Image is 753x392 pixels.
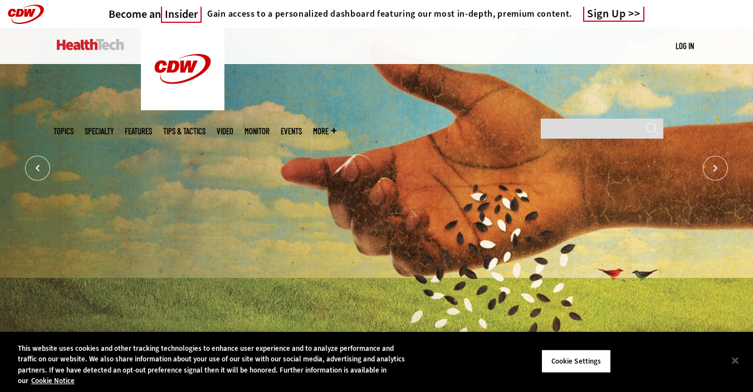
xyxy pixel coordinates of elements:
[125,127,152,135] a: Features
[31,376,75,385] a: More information about your privacy
[245,127,270,135] a: MonITor
[18,343,414,386] div: This website uses cookies and other tracking technologies to enhance user experience and to analy...
[583,7,644,22] a: Sign Up
[163,127,206,135] a: Tips & Tactics
[207,8,572,19] h4: Gain access to a personalized dashboard featuring our most in-depth, premium content.
[676,40,694,52] div: User menu
[109,7,202,21] h3: Become an
[541,350,611,373] button: Cookie Settings
[25,156,50,181] button: Prev
[676,41,694,51] a: Log in
[217,127,233,135] a: Video
[109,7,202,21] a: Become anInsider
[53,127,74,135] span: Topics
[141,101,224,113] a: CDW
[313,127,336,135] span: More
[161,7,202,23] span: Insider
[281,127,302,135] a: Events
[141,28,224,110] img: Home
[57,39,124,50] img: Home
[85,127,114,135] span: Specialty
[703,156,728,181] button: Next
[723,348,747,373] button: Close
[202,8,572,19] a: Gain access to a personalized dashboard featuring our most in-depth, premium content.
